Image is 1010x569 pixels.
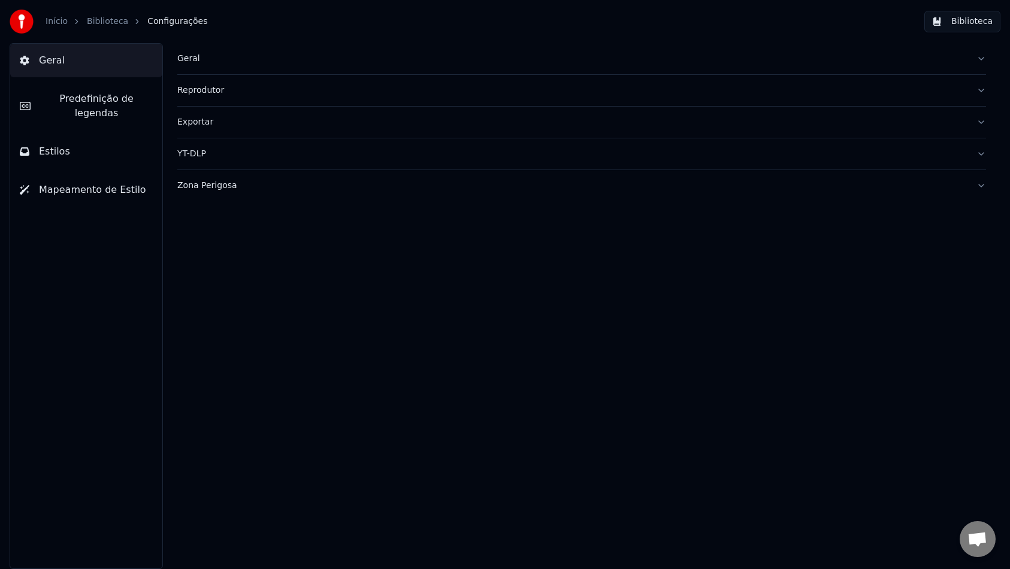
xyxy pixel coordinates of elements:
[924,11,1000,32] button: Biblioteca
[87,16,128,28] a: Biblioteca
[177,43,986,74] button: Geral
[177,148,967,160] div: YT-DLP
[10,82,162,130] button: Predefinição de legendas
[39,183,146,197] span: Mapeamento de Estilo
[177,116,967,128] div: Exportar
[46,16,68,28] a: Início
[10,44,162,77] button: Geral
[177,170,986,201] button: Zona Perigosa
[177,138,986,170] button: YT-DLP
[177,180,967,192] div: Zona Perigosa
[10,173,162,207] button: Mapeamento de Estilo
[10,135,162,168] button: Estilos
[39,144,70,159] span: Estilos
[177,75,986,106] button: Reprodutor
[147,16,207,28] span: Configurações
[39,53,65,68] span: Geral
[10,10,34,34] img: youka
[177,107,986,138] button: Exportar
[177,84,967,96] div: Reprodutor
[960,521,996,557] a: Bate-papo aberto
[177,53,967,65] div: Geral
[40,92,153,120] span: Predefinição de legendas
[46,16,207,28] nav: breadcrumb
